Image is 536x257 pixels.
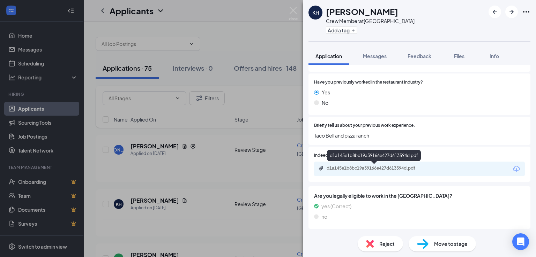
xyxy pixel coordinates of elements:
span: Taco Bell and pizza ranch [314,132,525,139]
div: d1a145e1b8bc19a39166e427d613594d.pdf [327,150,421,161]
span: Messages [363,53,387,59]
button: ArrowLeftNew [489,6,501,18]
span: no [321,213,327,220]
svg: Download [512,165,521,173]
span: Move to stage [434,240,468,248]
span: Indeed Resume [314,152,345,159]
span: Info [490,53,499,59]
svg: Ellipses [522,8,530,16]
button: ArrowRight [505,6,518,18]
svg: ArrowRight [507,8,516,16]
h1: [PERSON_NAME] [326,6,398,17]
span: Reject [379,240,395,248]
div: Open Intercom Messenger [512,233,529,250]
span: Yes [322,88,330,96]
svg: ArrowLeftNew [491,8,499,16]
a: Paperclipd1a145e1b8bc19a39166e427d613594d.pdf [318,165,431,172]
span: Application [315,53,342,59]
span: Briefly tell us about your previous work experience. [314,122,415,129]
span: No [322,99,328,107]
svg: Plus [351,28,355,32]
span: Have you previously worked in the restaurant industry? [314,79,423,86]
div: Crew Member at [GEOGRAPHIC_DATA] [326,17,415,24]
span: Are you legally eligible to work in the [GEOGRAPHIC_DATA]? [314,192,525,200]
button: PlusAdd a tag [326,26,357,34]
div: KH [312,9,319,16]
span: yes (Correct) [321,202,351,210]
svg: Paperclip [318,165,324,171]
span: Files [454,53,464,59]
div: d1a145e1b8bc19a39166e427d613594d.pdf [327,165,424,171]
span: Feedback [408,53,431,59]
